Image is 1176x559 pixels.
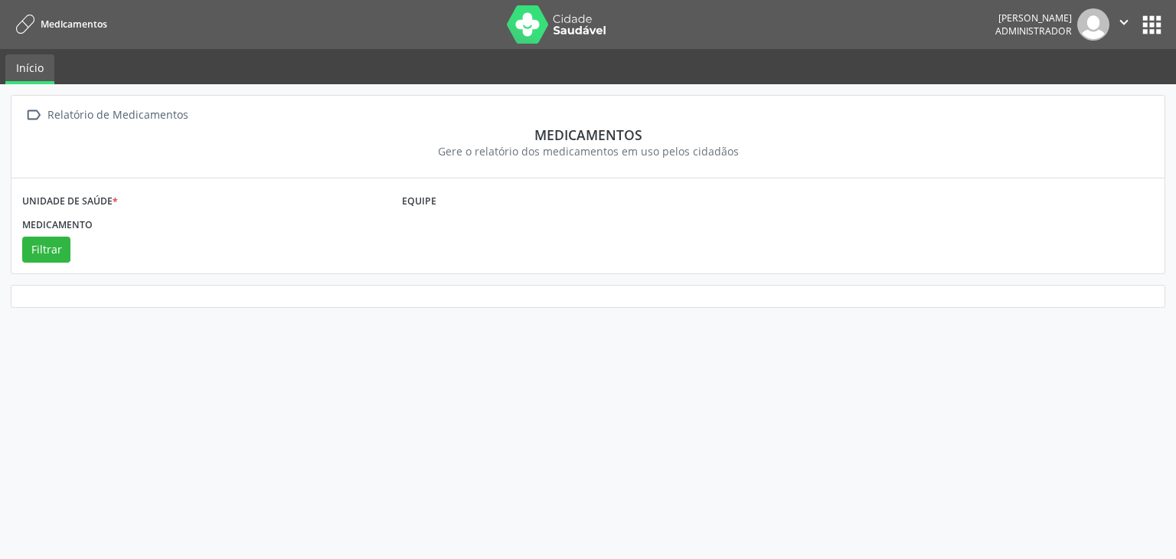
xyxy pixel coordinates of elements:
a:  Relatório de Medicamentos [22,104,191,126]
i:  [1116,14,1132,31]
span: Medicamentos [41,18,107,31]
label: Unidade de saúde [22,189,118,213]
a: Medicamentos [11,11,107,37]
a: Início [5,54,54,84]
div: Medicamentos [22,126,1154,143]
img: img [1077,8,1109,41]
label: Medicamento [22,213,93,237]
button: Filtrar [22,237,70,263]
div: Gere o relatório dos medicamentos em uso pelos cidadãos [22,143,1154,159]
span: Administrador [995,25,1072,38]
div: Relatório de Medicamentos [44,104,191,126]
label: Equipe [402,189,436,213]
button: apps [1138,11,1165,38]
i:  [22,104,44,126]
button:  [1109,8,1138,41]
div: [PERSON_NAME] [995,11,1072,25]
